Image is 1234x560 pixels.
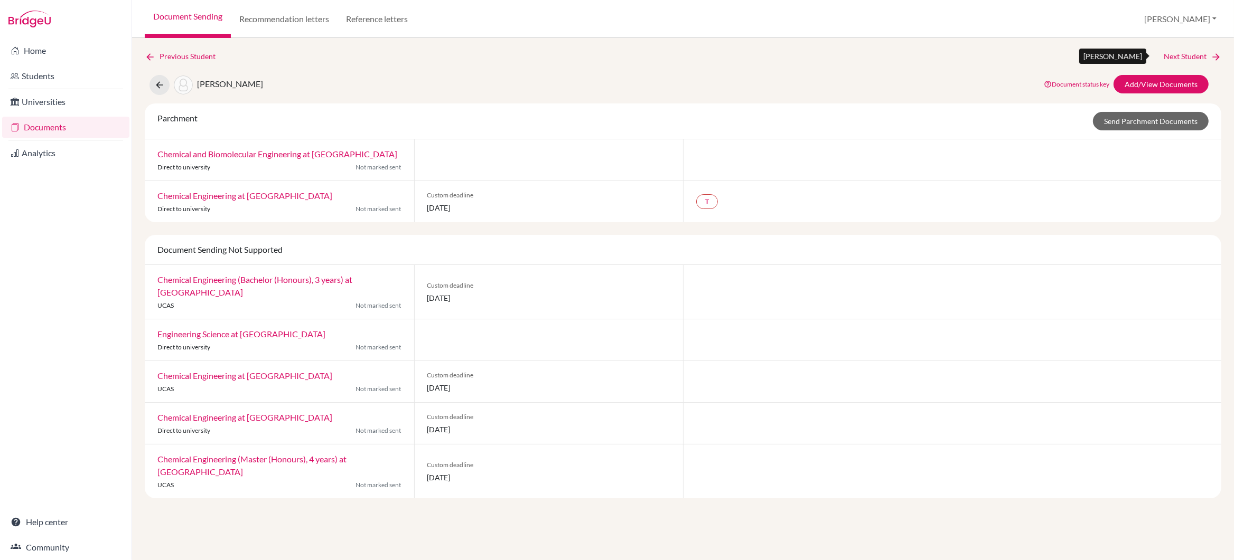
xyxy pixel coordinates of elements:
[427,460,671,470] span: Custom deadline
[356,163,401,172] span: Not marked sent
[427,382,671,393] span: [DATE]
[356,204,401,214] span: Not marked sent
[157,329,325,339] a: Engineering Science at [GEOGRAPHIC_DATA]
[356,384,401,394] span: Not marked sent
[157,149,397,159] a: Chemical and Biomolecular Engineering at [GEOGRAPHIC_DATA]
[157,163,210,171] span: Direct to university
[2,117,129,138] a: Documents
[2,91,129,112] a: Universities
[1079,49,1146,64] div: [PERSON_NAME]
[427,292,671,303] span: [DATE]
[157,205,210,213] span: Direct to university
[2,511,129,533] a: Help center
[427,412,671,422] span: Custom deadline
[197,79,263,89] span: [PERSON_NAME]
[8,11,51,27] img: Bridge-U
[157,343,210,351] span: Direct to university
[157,481,174,489] span: UCAS
[2,65,129,87] a: Students
[1139,9,1221,29] button: [PERSON_NAME]
[157,385,174,393] span: UCAS
[1164,51,1221,62] a: Next Student
[2,40,129,61] a: Home
[2,537,129,558] a: Community
[427,472,671,483] span: [DATE]
[157,454,347,477] a: Chemical Engineering (Master (Honours), 4 years) at [GEOGRAPHIC_DATA]
[356,343,401,352] span: Not marked sent
[427,202,671,213] span: [DATE]
[427,191,671,200] span: Custom deadline
[157,274,352,297] a: Chemical Engineering (Bachelor (Honours), 3 years) at [GEOGRAPHIC_DATA]
[1114,75,1209,93] a: Add/View Documents
[157,113,198,123] span: Parchment
[427,281,671,290] span: Custom deadline
[157,412,332,422] a: Chemical Engineering at [GEOGRAPHIC_DATA]
[157,301,174,309] span: UCAS
[2,143,129,164] a: Analytics
[356,301,401,310] span: Not marked sent
[1093,112,1209,130] a: Send Parchment Documents
[356,426,401,435] span: Not marked sent
[696,194,718,209] a: T
[157,371,332,381] a: Chemical Engineering at [GEOGRAPHIC_DATA]
[427,424,671,435] span: [DATE]
[145,51,224,62] a: Previous Student
[356,480,401,490] span: Not marked sent
[1044,80,1109,88] a: Document status key
[157,244,283,254] span: Document Sending Not Supported
[157,191,332,201] a: Chemical Engineering at [GEOGRAPHIC_DATA]
[157,426,210,434] span: Direct to university
[427,371,671,380] span: Custom deadline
